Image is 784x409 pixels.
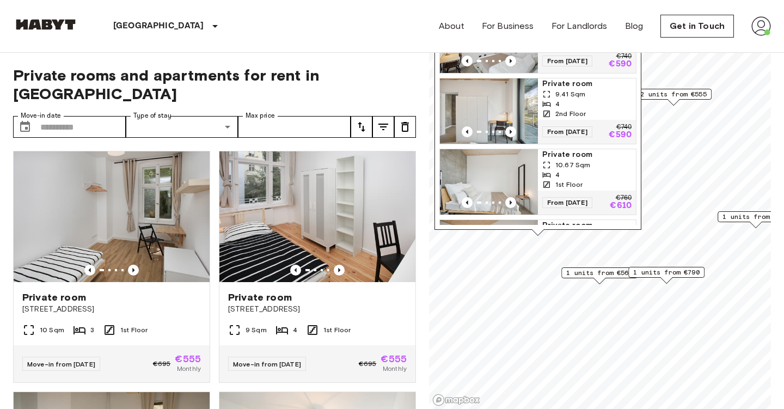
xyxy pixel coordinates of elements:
label: Move-in date [21,111,61,120]
span: €555 [175,354,201,364]
img: Marketing picture of unit DE-01-232-03M [219,151,415,282]
button: Previous image [462,126,473,137]
span: 4 [293,325,297,335]
a: Marketing picture of unit DE-01-232-03MPrevious imagePrevious imagePrivate room[STREET_ADDRESS]9 ... [219,151,416,383]
span: 10.67 Sqm [555,160,590,170]
p: €590 [609,60,632,69]
span: €695 [359,359,377,369]
span: [STREET_ADDRESS] [228,304,407,315]
span: 9.41 Sqm [555,89,585,99]
button: Previous image [462,197,473,208]
span: Private room [228,291,292,304]
label: Max price [246,111,275,120]
span: 10 Sqm [40,325,64,335]
button: Choose date [14,116,36,138]
a: Marketing picture of unit DE-01-264-004-04HPrevious imagePrevious imagePrivate room9.41 Sqm42nd F... [439,78,636,144]
span: 2 units from €555 [640,89,707,99]
img: Marketing picture of unit DE-01-264-007-04H [440,220,538,285]
span: Monthly [383,364,407,374]
a: About [439,20,464,33]
span: [STREET_ADDRESS] [22,304,201,315]
span: 4 [555,170,560,180]
span: 1st Floor [120,325,148,335]
span: 1st Floor [323,325,351,335]
span: 9 Sqm [246,325,267,335]
span: From [DATE] [542,197,592,208]
span: €555 [381,354,407,364]
span: Monthly [177,364,201,374]
button: Previous image [84,265,95,276]
button: Previous image [462,56,473,66]
span: From [DATE] [542,56,592,66]
button: Previous image [505,126,516,137]
button: tune [372,116,394,138]
button: Previous image [505,56,516,66]
a: For Business [482,20,534,33]
span: 1 units from €565 [566,268,633,278]
p: €610 [610,202,632,210]
button: tune [394,116,416,138]
span: Private room [542,149,632,160]
button: tune [351,116,372,138]
p: €590 [609,131,632,139]
button: Previous image [505,197,516,208]
div: Map marker [635,89,712,106]
p: €740 [616,53,632,60]
p: €760 [616,195,632,202]
button: Previous image [128,265,139,276]
span: Private room [22,291,86,304]
span: Move-in from [DATE] [233,360,301,368]
img: Habyt [13,19,78,30]
div: Map marker [628,267,705,284]
a: Blog [625,20,644,33]
button: Previous image [290,265,301,276]
img: avatar [751,16,771,36]
label: Type of stay [133,111,171,120]
span: 4 [555,99,560,109]
a: Marketing picture of unit DE-01-233-02MPrevious imagePrevious imagePrivate room[STREET_ADDRESS]10... [13,151,210,383]
p: €740 [616,124,632,131]
span: 2nd Floor [555,109,586,119]
div: Map marker [561,267,638,284]
img: Marketing picture of unit DE-01-264-002-01H [440,149,538,215]
a: Marketing picture of unit DE-01-264-007-04HPrevious imagePrevious imagePrivate room10.94 Sqm64th ... [439,219,636,286]
span: Private room [542,220,632,231]
span: €695 [153,359,171,369]
button: Previous image [334,265,345,276]
a: Mapbox logo [432,394,480,406]
span: Private room [542,78,632,89]
span: Move-in from [DATE] [27,360,95,368]
span: 1 units from €790 [633,267,700,277]
span: Private rooms and apartments for rent in [GEOGRAPHIC_DATA] [13,66,416,103]
a: Get in Touch [660,15,734,38]
img: Marketing picture of unit DE-01-264-004-04H [440,78,538,144]
p: [GEOGRAPHIC_DATA] [113,20,204,33]
span: From [DATE] [542,126,592,137]
img: Marketing picture of unit DE-01-233-02M [14,151,210,282]
a: For Landlords [552,20,608,33]
span: 1st Floor [555,180,583,190]
a: Marketing picture of unit DE-01-264-002-01HPrevious imagePrevious imagePrivate room10.67 Sqm41st ... [439,149,636,215]
span: 3 [90,325,94,335]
